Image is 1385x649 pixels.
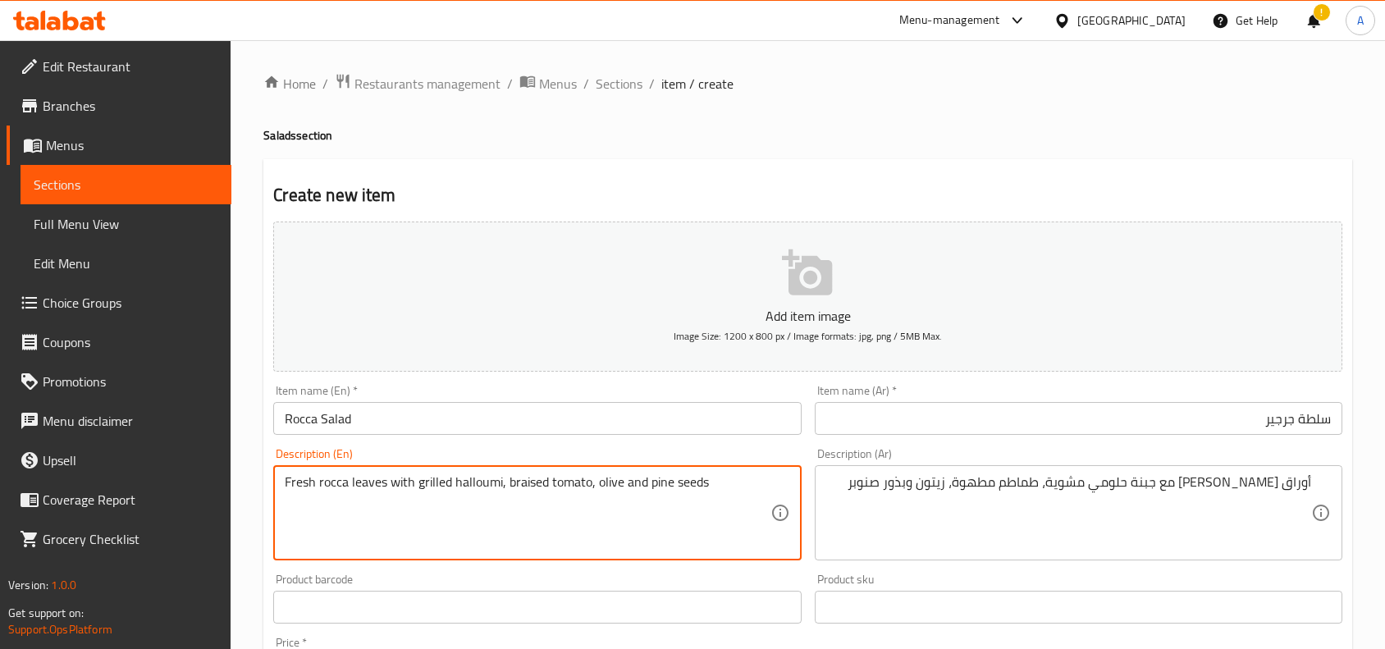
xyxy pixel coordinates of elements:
h4: Salads section [263,127,1352,144]
span: Image Size: 1200 x 800 px / Image formats: jpg, png / 5MB Max. [674,327,942,345]
li: / [322,74,328,94]
li: / [507,74,513,94]
a: Upsell [7,441,231,480]
input: Enter name Ar [815,402,1342,435]
span: Sections [34,175,218,194]
span: Coupons [43,332,218,352]
a: Menu disclaimer [7,401,231,441]
a: Coverage Report [7,480,231,519]
a: Home [263,74,316,94]
div: Menu-management [899,11,1000,30]
li: / [583,74,589,94]
span: Grocery Checklist [43,529,218,549]
span: Restaurants management [354,74,501,94]
span: Upsell [43,450,218,470]
a: Promotions [7,362,231,401]
a: Edit Menu [21,244,231,283]
h2: Create new item [273,183,1342,208]
a: Menus [519,73,577,94]
span: Promotions [43,372,218,391]
a: Branches [7,86,231,126]
input: Please enter product barcode [273,591,801,624]
li: / [649,74,655,94]
span: 1.0.0 [51,574,76,596]
span: Menus [539,74,577,94]
nav: breadcrumb [263,73,1352,94]
a: Choice Groups [7,283,231,322]
span: Coverage Report [43,490,218,510]
div: [GEOGRAPHIC_DATA] [1077,11,1186,30]
p: Add item image [299,306,1317,326]
span: A [1357,11,1364,30]
span: Get support on: [8,602,84,624]
input: Enter name En [273,402,801,435]
span: Version: [8,574,48,596]
span: Menu disclaimer [43,411,218,431]
span: Full Menu View [34,214,218,234]
span: Menus [46,135,218,155]
a: Edit Restaurant [7,47,231,86]
a: Sections [596,74,642,94]
textarea: Fresh rocca leaves with grilled halloumi, braised tomato, olive and pine seeds [285,474,770,552]
a: Menus [7,126,231,165]
span: item / create [661,74,734,94]
a: Coupons [7,322,231,362]
a: Full Menu View [21,204,231,244]
span: Edit Menu [34,254,218,273]
a: Sections [21,165,231,204]
button: Add item imageImage Size: 1200 x 800 px / Image formats: jpg, png / 5MB Max. [273,222,1342,372]
span: Choice Groups [43,293,218,313]
span: Edit Restaurant [43,57,218,76]
a: Grocery Checklist [7,519,231,559]
a: Support.OpsPlatform [8,619,112,640]
textarea: أوراق [PERSON_NAME] مع جبنة حلومي مشوية، طماطم مطهوة، زيتون وبذور صنوبر [826,474,1311,552]
input: Please enter product sku [815,591,1342,624]
a: Restaurants management [335,73,501,94]
span: Branches [43,96,218,116]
